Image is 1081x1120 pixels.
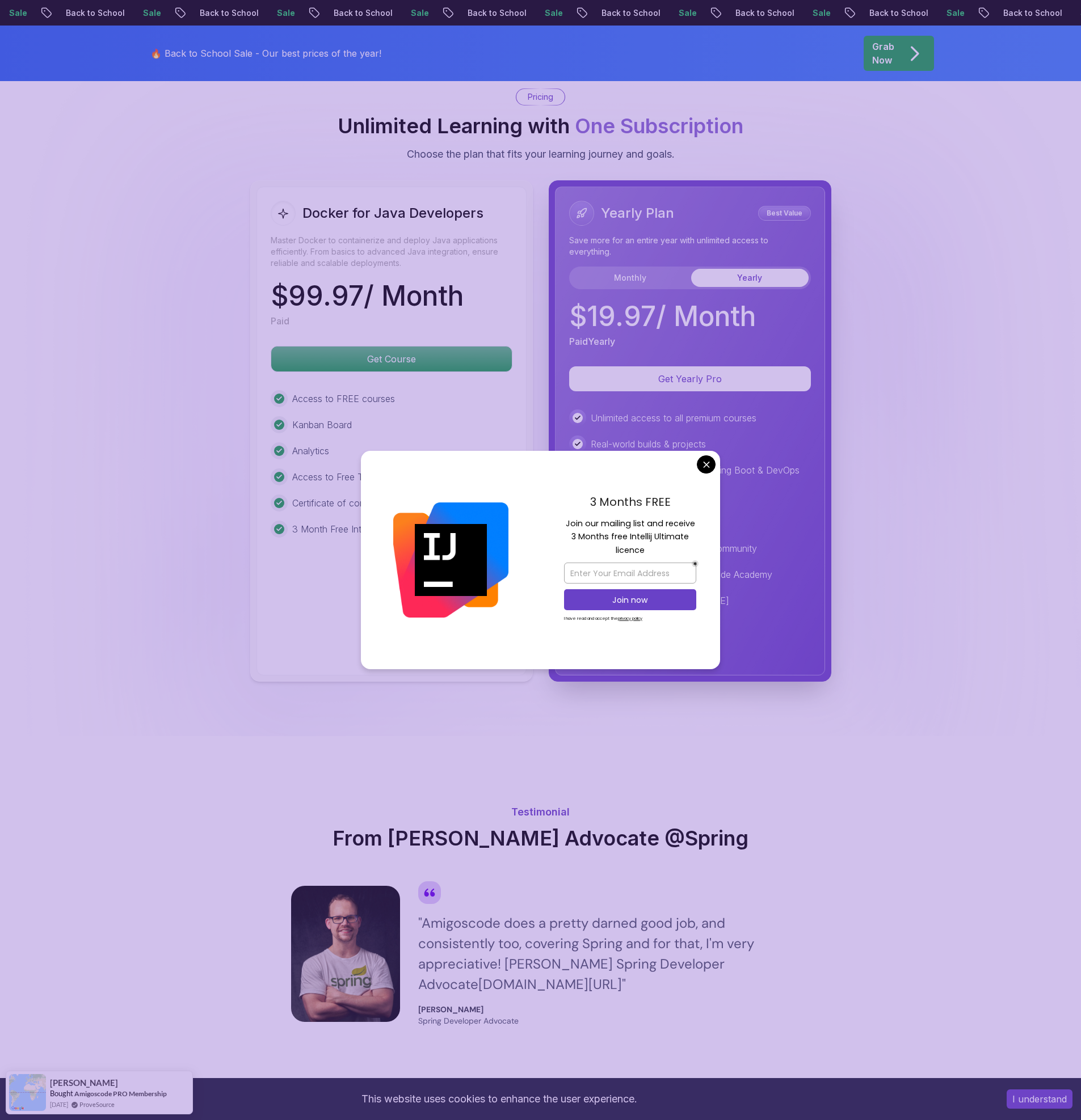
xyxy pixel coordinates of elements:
[271,314,289,328] p: Paid
[292,496,394,510] p: Certificate of completion
[418,1004,483,1015] strong: [PERSON_NAME]
[571,269,689,287] button: Monthly
[857,7,935,19] p: Back to School
[291,886,400,1022] img: testimonial image
[590,7,667,19] p: Back to School
[131,7,167,19] p: Sale
[271,346,512,372] button: Get Course
[575,113,743,138] span: One Subscription
[478,975,622,993] a: [DOMAIN_NAME][URL]
[760,208,809,219] p: Best Value
[50,1100,68,1109] span: [DATE]
[54,7,131,19] p: Back to School
[591,437,706,451] p: Real-world builds & projects
[935,7,971,19] p: Sale
[292,444,329,458] p: Analytics
[150,47,381,60] p: 🔥 Back to School Sale - Our best prices of the year!
[338,115,743,137] h2: Unlimited Learning with
[991,7,1069,19] p: Back to School
[418,1004,519,1026] a: [PERSON_NAME] Spring Developer Advocate
[591,411,756,425] p: Unlimited access to all premium courses
[528,91,553,103] p: Pricing
[667,7,703,19] p: Sale
[801,7,837,19] p: Sale
[265,7,301,19] p: Sale
[724,7,801,19] p: Back to School
[1007,1089,1072,1109] button: Accept cookies
[291,804,790,820] p: Testimonial
[79,1100,115,1109] a: ProveSource
[271,346,512,371] p: Get Course
[456,7,533,19] p: Back to School
[569,303,756,330] p: $ 19.97 / Month
[291,827,790,849] h2: From [PERSON_NAME] Advocate @Spring
[271,353,512,365] a: Get Course
[9,1074,46,1111] img: provesource social proof notification image
[271,235,512,269] p: Master Docker to containerize and deploy Java applications efficiently. From basics to advanced J...
[292,392,395,405] p: Access to FREE courses
[74,1089,167,1098] a: Amigoscode PRO Membership
[292,470,402,484] p: Access to Free TextBooks
[302,204,483,222] h2: Docker for Java Developers
[418,913,790,995] div: " Amigoscode does a pretty darned good job, and consistently too, covering Spring and for that, I...
[691,269,809,287] button: Yearly
[418,1016,519,1026] span: Spring Developer Advocate
[601,204,674,222] h2: Yearly Plan
[872,40,894,67] p: Grab Now
[322,7,399,19] p: Back to School
[569,366,811,391] button: Get Yearly Pro
[292,522,436,536] p: 3 Month Free IntelliJ IDEA Ultimate
[569,235,811,257] p: Save more for an entire year with unlimited access to everything.
[569,373,811,384] a: Get Yearly Pro
[271,282,464,310] p: $ 99.97 / Month
[9,1087,990,1111] div: This website uses cookies to enhance the user experience.
[399,7,435,19] p: Sale
[292,418,352,432] p: Kanban Board
[533,7,569,19] p: Sale
[50,1078,118,1088] span: [PERSON_NAME]
[188,7,265,19] p: Back to School
[569,335,615,348] p: Paid Yearly
[407,146,675,162] p: Choose the plan that fits your learning journey and goals.
[50,1089,73,1098] span: Bought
